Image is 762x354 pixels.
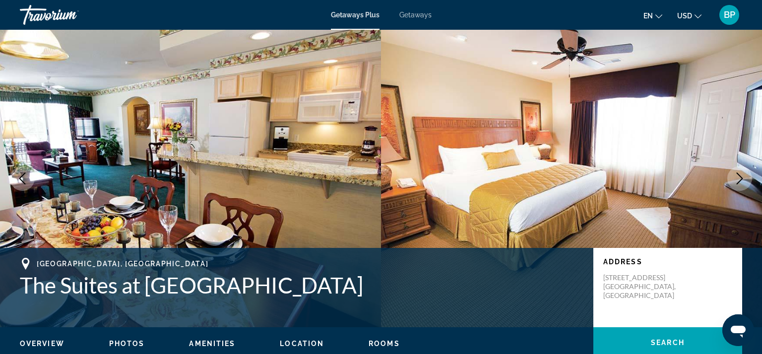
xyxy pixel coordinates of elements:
[37,260,208,268] span: [GEOGRAPHIC_DATA], [GEOGRAPHIC_DATA]
[189,339,235,348] button: Amenities
[643,8,662,23] button: Change language
[603,273,683,300] p: [STREET_ADDRESS] [GEOGRAPHIC_DATA], [GEOGRAPHIC_DATA]
[189,340,235,348] span: Amenities
[331,11,380,19] a: Getaways Plus
[109,339,145,348] button: Photos
[716,4,742,25] button: User Menu
[280,340,324,348] span: Location
[20,340,64,348] span: Overview
[10,166,35,191] button: Previous image
[651,339,685,347] span: Search
[369,339,400,348] button: Rooms
[643,12,653,20] span: en
[369,340,400,348] span: Rooms
[280,339,324,348] button: Location
[109,340,145,348] span: Photos
[727,166,752,191] button: Next image
[724,10,735,20] span: BP
[603,258,732,266] p: Address
[20,2,119,28] a: Travorium
[20,339,64,348] button: Overview
[677,8,701,23] button: Change currency
[722,314,754,346] iframe: Button to launch messaging window
[20,272,583,298] h1: The Suites at [GEOGRAPHIC_DATA]
[677,12,692,20] span: USD
[399,11,432,19] a: Getaways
